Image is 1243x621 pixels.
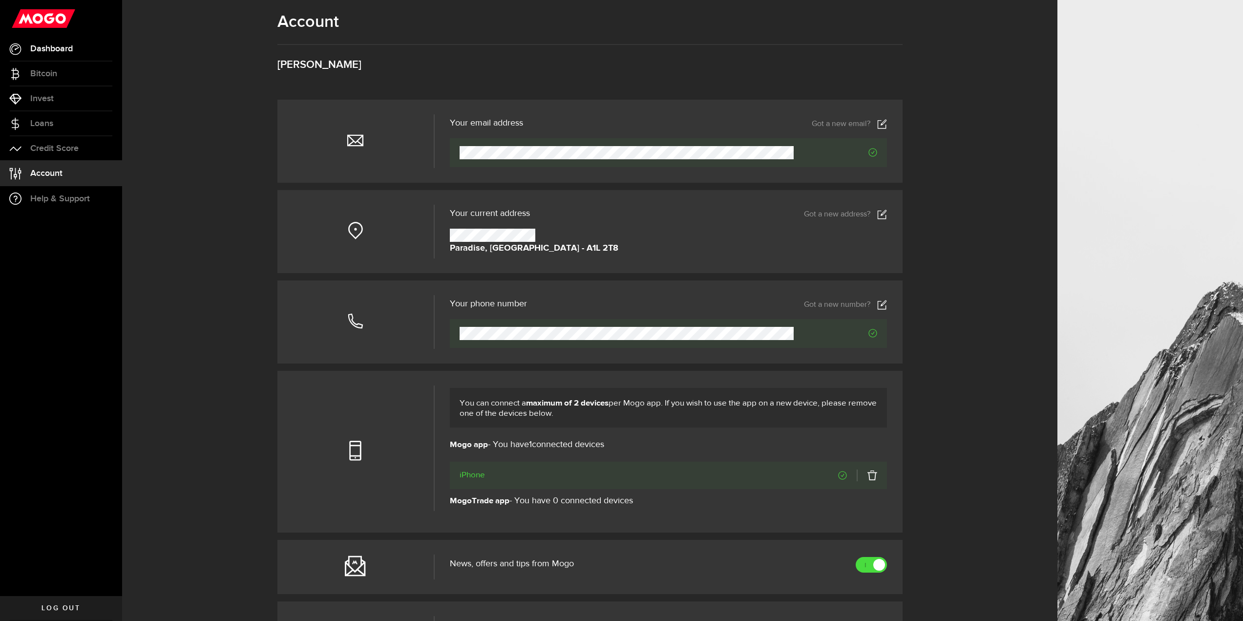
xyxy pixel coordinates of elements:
[8,4,37,33] button: Open LiveChat chat widget
[277,12,903,32] h1: Account
[794,329,877,338] span: Verified
[450,300,527,308] h3: Your phone number
[460,470,485,481] span: iPhone
[450,119,523,128] h3: Your email address
[30,194,90,203] span: Help & Support
[529,440,532,449] span: 1
[450,559,574,568] span: News, offers and tips from Mogo
[794,148,877,157] span: Verified
[450,439,604,451] span: - You have connected devices
[857,470,877,481] a: Delete
[450,388,886,428] div: You can connect a per Mogo app. If you wish to use the app on a new device, please remove one of ...
[450,209,530,218] span: Your current address
[450,242,618,255] strong: Paradise, [GEOGRAPHIC_DATA] - A1L 2T8
[838,471,847,480] span: Verified
[30,94,54,103] span: Invest
[526,399,609,407] b: maximum of 2 devices
[30,169,63,178] span: Account
[450,441,488,449] b: Mogo app
[812,119,887,129] a: Got a new email?
[450,497,509,505] b: MogoTrade app
[804,300,887,310] a: Got a new number?
[804,210,887,219] a: Got a new address?
[42,605,80,612] span: Log out
[30,144,79,153] span: Credit Score
[30,119,53,128] span: Loans
[277,60,903,70] h3: [PERSON_NAME]
[30,44,73,53] span: Dashboard
[450,495,633,507] span: - You have 0 connected devices
[30,69,57,78] span: Bitcoin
